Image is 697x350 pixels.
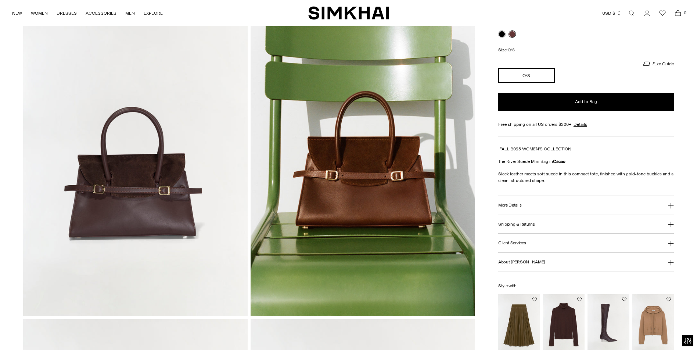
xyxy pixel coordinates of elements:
p: Sleek leather meets soft suede in this compact tote, finished with gold-tone buckles and a clean,... [498,171,674,184]
button: Add to Wishlist [667,297,671,302]
a: Size Guide [642,59,674,68]
span: O/S [508,48,515,52]
a: Wishlist [655,6,670,21]
a: ACCESSORIES [86,5,116,21]
button: USD $ [602,5,622,21]
strong: Cacao [553,159,565,164]
iframe: Sign Up via Text for Offers [6,322,74,344]
button: About [PERSON_NAME] [498,253,674,271]
h6: Style with [498,284,674,288]
button: Client Services [498,234,674,252]
p: The River Suede Mini Bag in [498,158,674,165]
a: EXPLORE [144,5,163,21]
a: Open cart modal [671,6,685,21]
a: WOMEN [31,5,48,21]
button: O/S [498,68,555,83]
label: Size: [498,47,515,54]
a: SIMKHAI [308,6,389,20]
a: Open search modal [624,6,639,21]
button: Add to Wishlist [577,297,582,302]
a: DRESSES [57,5,77,21]
span: Add to Bag [575,99,597,105]
button: More Details [498,196,674,215]
a: Details [574,121,587,128]
button: Add to Wishlist [622,297,626,302]
span: 0 [682,10,688,16]
a: Go to the account page [640,6,654,21]
h3: Shipping & Returns [498,222,535,227]
button: Shipping & Returns [498,215,674,234]
div: Free shipping on all US orders $200+ [498,121,674,128]
h3: About [PERSON_NAME] [498,260,545,265]
button: Add to Bag [498,93,674,111]
h3: Client Services [498,241,526,245]
a: FALL 2025 WOMEN'S COLLECTION [499,146,571,152]
a: MEN [125,5,135,21]
a: NEW [12,5,22,21]
h3: More Details [498,203,521,208]
button: Add to Wishlist [532,297,537,302]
